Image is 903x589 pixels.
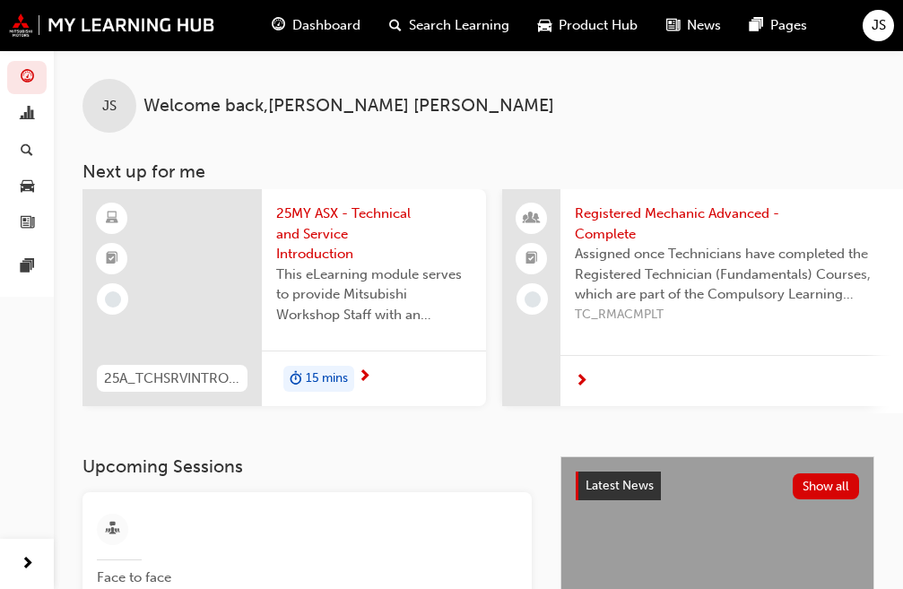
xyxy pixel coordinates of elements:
[525,207,538,230] span: people-icon
[525,247,538,271] span: booktick-icon
[389,14,402,37] span: search-icon
[750,14,763,37] span: pages-icon
[257,7,375,44] a: guage-iconDashboard
[872,15,886,36] span: JS
[770,15,807,36] span: Pages
[575,305,891,325] span: TC_RMACMPLT
[21,143,33,159] span: search-icon
[82,189,486,406] a: 25A_TCHSRVINTRO_M25MY ASX - Technical and Service IntroductionThis eLearning module serves to pro...
[666,14,680,37] span: news-icon
[21,553,34,576] span: next-icon
[21,70,34,86] span: guage-icon
[102,96,117,117] span: JS
[735,7,821,44] a: pages-iconPages
[21,215,34,231] span: news-icon
[575,204,891,244] span: Registered Mechanic Advanced - Complete
[575,244,891,305] span: Assigned once Technicians have completed the Registered Technician (Fundamentals) Courses, which ...
[9,13,215,37] img: mmal
[687,15,721,36] span: News
[21,107,34,123] span: chart-icon
[559,15,638,36] span: Product Hub
[306,368,348,389] span: 15 mins
[21,179,34,195] span: car-icon
[143,96,554,117] span: Welcome back , [PERSON_NAME] [PERSON_NAME]
[358,369,371,385] span: next-icon
[106,518,119,541] span: sessionType_FACE_TO_FACE-icon
[106,247,118,271] span: booktick-icon
[54,161,903,182] h3: Next up for me
[409,15,509,36] span: Search Learning
[375,7,524,44] a: search-iconSearch Learning
[290,368,302,391] span: duration-icon
[652,7,735,44] a: news-iconNews
[276,204,472,264] span: 25MY ASX - Technical and Service Introduction
[276,264,472,325] span: This eLearning module serves to provide Mitsubishi Workshop Staff with an introduction to the 25M...
[292,15,360,36] span: Dashboard
[793,473,860,499] button: Show all
[586,478,654,493] span: Latest News
[105,291,121,307] span: learningRecordVerb_NONE-icon
[525,291,541,307] span: learningRecordVerb_NONE-icon
[575,374,588,390] span: next-icon
[272,14,285,37] span: guage-icon
[863,10,894,41] button: JS
[97,567,187,588] span: Face to face
[104,368,240,389] span: 25A_TCHSRVINTRO_M
[21,259,34,275] span: pages-icon
[106,207,118,230] span: learningResourceType_ELEARNING-icon
[538,14,551,37] span: car-icon
[82,456,532,477] h3: Upcoming Sessions
[576,472,859,500] a: Latest NewsShow all
[524,7,652,44] a: car-iconProduct Hub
